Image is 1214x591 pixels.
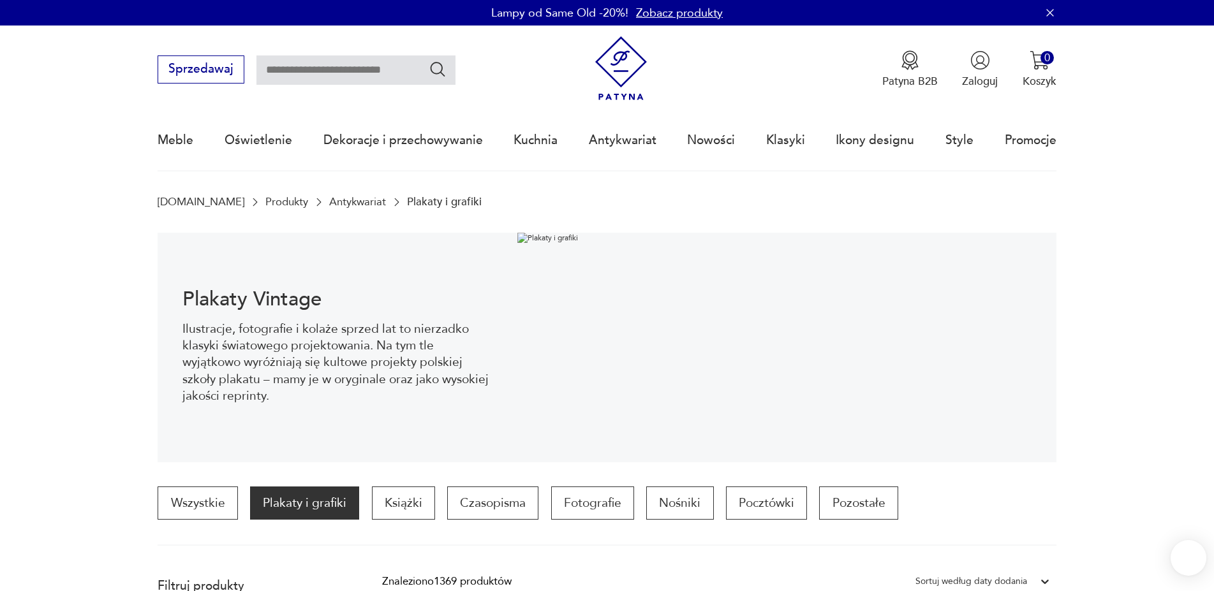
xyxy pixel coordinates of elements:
[265,196,308,208] a: Produkty
[517,233,1056,462] img: Plakaty i grafiki
[158,196,244,208] a: [DOMAIN_NAME]
[1030,50,1049,70] img: Ikona koszyka
[882,50,938,89] a: Ikona medaluPatyna B2B
[1023,50,1056,89] button: 0Koszyk
[382,573,512,590] div: Znaleziono 1369 produktów
[636,5,723,21] a: Zobacz produkty
[589,111,656,170] a: Antykwariat
[225,111,292,170] a: Oświetlenie
[589,36,653,101] img: Patyna - sklep z meblami i dekoracjami vintage
[819,486,898,520] a: Pozostałe
[945,111,973,170] a: Style
[329,196,386,208] a: Antykwariat
[900,50,920,70] img: Ikona medalu
[323,111,483,170] a: Dekoracje i przechowywanie
[372,486,435,520] a: Książki
[687,111,735,170] a: Nowości
[158,111,193,170] a: Meble
[882,74,938,89] p: Patyna B2B
[836,111,914,170] a: Ikony designu
[915,573,1027,590] div: Sortuj według daty dodania
[429,60,447,78] button: Szukaj
[158,486,237,520] a: Wszystkie
[1005,111,1056,170] a: Promocje
[514,111,558,170] a: Kuchnia
[726,486,807,520] a: Pocztówki
[1040,51,1054,64] div: 0
[182,321,493,405] p: Ilustracje, fotografie i kolaże sprzed lat to nierzadko klasyki światowego projektowania. Na tym ...
[962,50,998,89] button: Zaloguj
[447,486,538,520] a: Czasopisma
[970,50,990,70] img: Ikonka użytkownika
[491,5,628,21] p: Lampy od Same Old -20%!
[962,74,998,89] p: Zaloguj
[250,486,359,520] a: Plakaty i grafiki
[182,290,493,309] h1: Plakaty Vintage
[882,50,938,89] button: Patyna B2B
[1023,74,1056,89] p: Koszyk
[158,65,244,75] a: Sprzedawaj
[1171,540,1206,576] iframe: Smartsupp widget button
[646,486,713,520] a: Nośniki
[158,55,244,84] button: Sprzedawaj
[551,486,634,520] a: Fotografie
[407,196,482,208] p: Plakaty i grafiki
[766,111,805,170] a: Klasyki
